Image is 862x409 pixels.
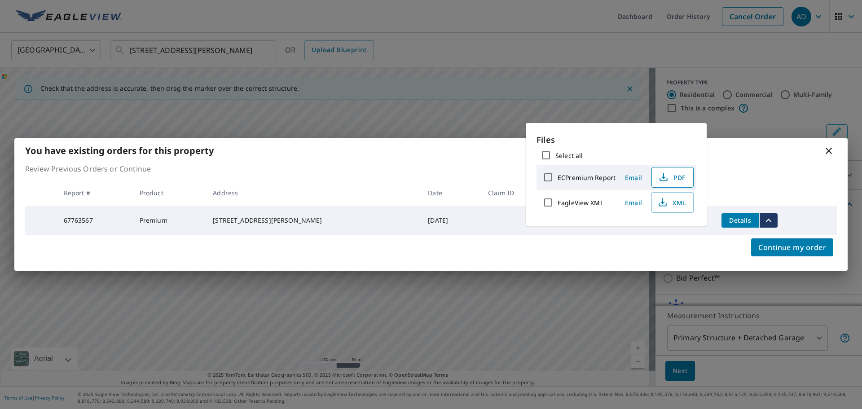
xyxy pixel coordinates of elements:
[721,213,759,228] button: detailsBtn-67763567
[132,180,206,206] th: Product
[57,180,132,206] th: Report #
[727,216,754,224] span: Details
[213,216,413,225] div: [STREET_ADDRESS][PERSON_NAME]
[751,238,833,256] button: Continue my order
[623,198,644,207] span: Email
[651,167,694,188] button: PDF
[206,180,421,206] th: Address
[132,206,206,235] td: Premium
[759,213,778,228] button: filesDropdownBtn-67763567
[651,192,694,213] button: XML
[623,173,644,182] span: Email
[555,151,583,160] label: Select all
[558,198,603,207] label: EagleView XML
[537,134,696,146] p: Files
[25,145,214,157] b: You have existing orders for this property
[558,173,616,182] label: ECPremium Report
[657,197,686,208] span: XML
[421,180,481,206] th: Date
[619,171,648,185] button: Email
[758,241,826,254] span: Continue my order
[57,206,132,235] td: 67763567
[657,172,686,183] span: PDF
[421,206,481,235] td: [DATE]
[619,196,648,210] button: Email
[481,180,551,206] th: Claim ID
[25,163,837,174] p: Review Previous Orders or Continue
